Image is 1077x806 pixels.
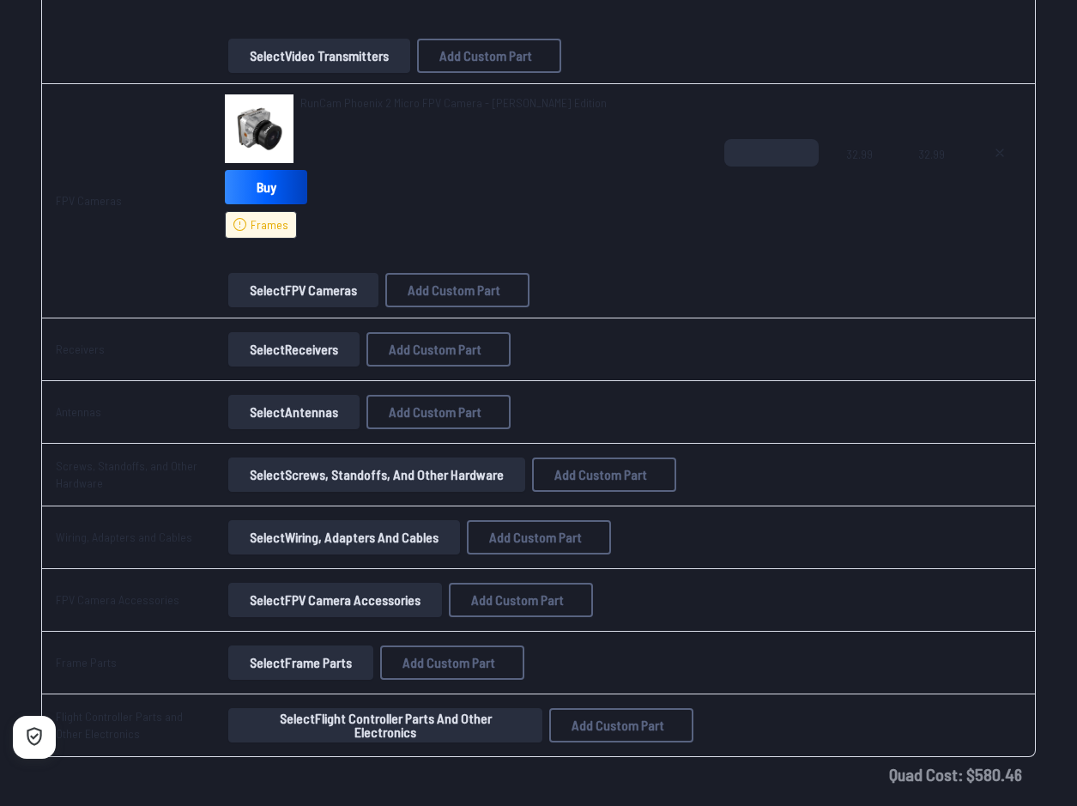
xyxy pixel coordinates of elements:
span: 32.99 [846,139,891,221]
a: SelectScrews, Standoffs, and Other Hardware [225,458,529,492]
a: FPV Camera Accessories [56,592,179,607]
span: Add Custom Part [408,283,500,297]
button: Add Custom Part [366,395,511,429]
button: Add Custom Part [385,273,529,307]
a: Receivers [56,342,105,356]
button: SelectVideo Transmitters [228,39,410,73]
button: SelectFPV Camera Accessories [228,583,442,617]
button: SelectFlight Controller Parts and Other Electronics [228,708,542,742]
a: Frame Parts [56,655,117,670]
button: SelectReceivers [228,332,360,367]
a: RunCam Phoenix 2 Micro FPV Camera - [PERSON_NAME] Edition [300,94,607,112]
button: SelectFrame Parts [228,645,373,680]
button: SelectScrews, Standoffs, and Other Hardware [228,458,525,492]
a: SelectWiring, Adapters and Cables [225,520,463,555]
span: Add Custom Part [572,718,664,732]
a: Wiring, Adapters and Cables [56,530,192,544]
a: Antennas [56,404,101,419]
a: SelectFPV Camera Accessories [225,583,445,617]
a: Flight Controller Parts and Other Electronics [56,709,183,741]
img: image [225,94,293,163]
button: Add Custom Part [532,458,676,492]
button: Add Custom Part [417,39,561,73]
button: Add Custom Part [449,583,593,617]
span: Frames [251,216,288,233]
button: Add Custom Part [366,332,511,367]
button: SelectAntennas [228,395,360,429]
span: RunCam Phoenix 2 Micro FPV Camera - [PERSON_NAME] Edition [300,95,607,110]
button: Add Custom Part [549,708,693,742]
span: Add Custom Part [439,49,532,63]
button: Add Custom Part [380,645,524,680]
span: Add Custom Part [554,468,647,482]
button: Add Custom Part [467,520,611,555]
span: Add Custom Part [471,593,564,607]
a: SelectAntennas [225,395,363,429]
a: SelectFlight Controller Parts and Other Electronics [225,708,546,742]
a: Screws, Standoffs, and Other Hardware [56,458,197,490]
span: Add Custom Part [389,342,481,356]
span: 32.99 [918,139,951,221]
button: SelectFPV Cameras [228,273,378,307]
a: SelectFPV Cameras [225,273,382,307]
button: SelectWiring, Adapters and Cables [228,520,460,555]
a: FPV Cameras [56,193,122,208]
a: SelectVideo Transmitters [225,39,414,73]
a: SelectFrame Parts [225,645,377,680]
span: Add Custom Part [389,405,481,419]
a: Buy [225,170,307,204]
span: Add Custom Part [489,530,582,544]
td: Quad Cost: $ 580.46 [41,757,1036,791]
a: SelectReceivers [225,332,363,367]
span: Add Custom Part [402,656,495,670]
